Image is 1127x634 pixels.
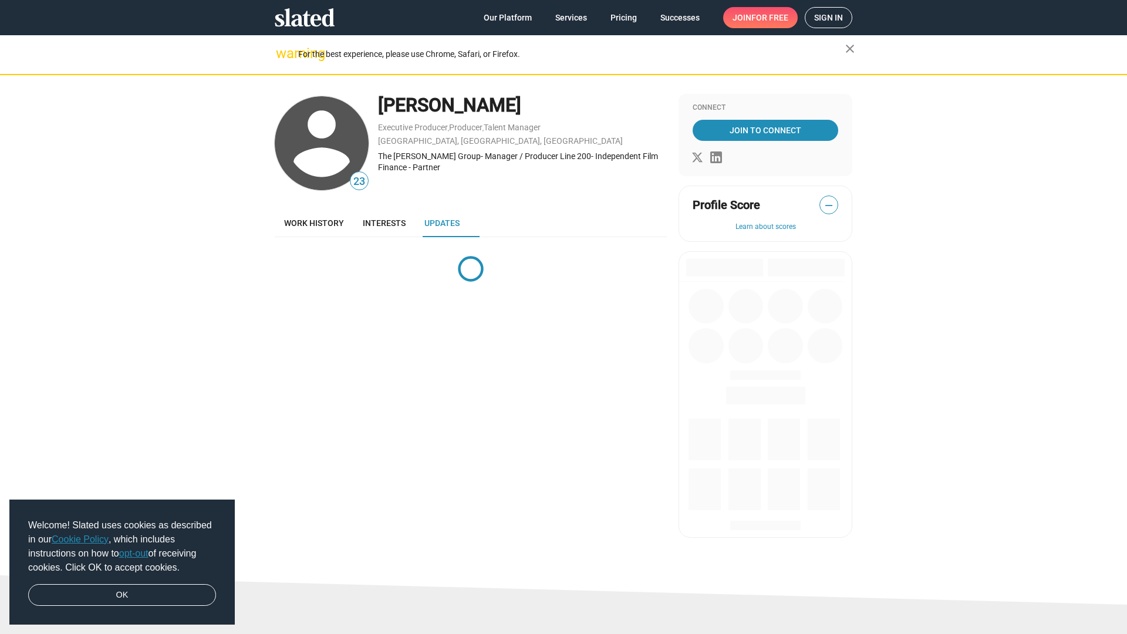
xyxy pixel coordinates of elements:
div: The [PERSON_NAME] Group- Manager / Producer Line 200- Independent Film Finance - Partner [378,151,667,173]
span: , [482,125,484,131]
span: Welcome! Slated uses cookies as described in our , which includes instructions on how to of recei... [28,518,216,575]
a: Successes [651,7,709,28]
a: Updates [415,209,469,237]
a: Producer [449,123,482,132]
a: Services [546,7,596,28]
span: Sign in [814,8,843,28]
a: Join To Connect [693,120,838,141]
span: Interests [363,218,406,228]
a: Work history [275,209,353,237]
a: Talent Manager [484,123,541,132]
a: opt-out [119,548,149,558]
div: [PERSON_NAME] [378,93,667,118]
a: Cookie Policy [52,534,109,544]
a: Our Platform [474,7,541,28]
a: Executive Producer [378,123,448,132]
mat-icon: warning [276,46,290,60]
span: for free [751,7,788,28]
div: Connect [693,103,838,113]
div: For the best experience, please use Chrome, Safari, or Firefox. [298,46,845,62]
mat-icon: close [843,42,857,56]
span: Services [555,7,587,28]
span: Our Platform [484,7,532,28]
span: , [448,125,449,131]
a: Pricing [601,7,646,28]
span: — [820,198,838,213]
a: Interests [353,209,415,237]
span: 23 [350,174,368,190]
div: cookieconsent [9,500,235,625]
span: Updates [424,218,460,228]
a: [GEOGRAPHIC_DATA], [GEOGRAPHIC_DATA], [GEOGRAPHIC_DATA] [378,136,623,146]
a: Joinfor free [723,7,798,28]
button: Learn about scores [693,222,838,232]
span: Join To Connect [695,120,836,141]
a: dismiss cookie message [28,584,216,606]
span: Pricing [610,7,637,28]
a: Sign in [805,7,852,28]
span: Join [733,7,788,28]
span: Work history [284,218,344,228]
span: Successes [660,7,700,28]
span: Profile Score [693,197,760,213]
